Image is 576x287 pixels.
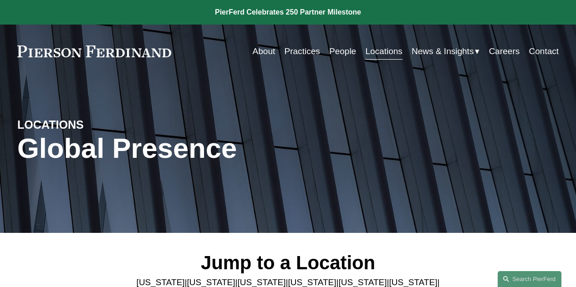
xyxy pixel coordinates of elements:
[238,277,286,287] a: [US_STATE]
[130,252,446,275] h2: Jump to a Location
[137,277,185,287] a: [US_STATE]
[187,277,235,287] a: [US_STATE]
[489,43,520,60] a: Careers
[17,118,153,132] h4: LOCATIONS
[288,277,336,287] a: [US_STATE]
[253,43,275,60] a: About
[365,43,402,60] a: Locations
[412,44,474,59] span: News & Insights
[338,277,387,287] a: [US_STATE]
[17,132,378,164] h1: Global Presence
[389,277,437,287] a: [US_STATE]
[529,43,559,60] a: Contact
[412,43,479,60] a: folder dropdown
[285,43,320,60] a: Practices
[498,271,561,287] a: Search this site
[329,43,356,60] a: People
